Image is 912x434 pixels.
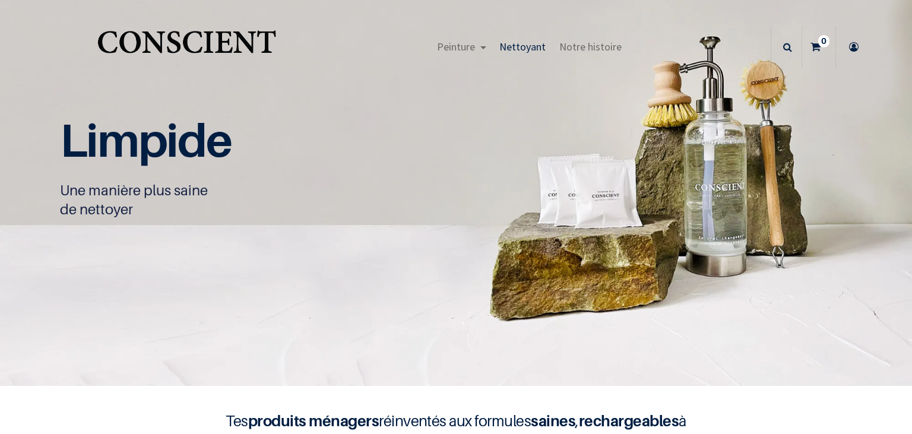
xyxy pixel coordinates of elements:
[95,24,278,71] img: Conscient
[248,411,379,430] b: produits ménagers
[559,40,622,53] span: Notre histoire
[802,26,835,68] a: 0
[60,112,232,167] span: Limpide
[60,181,446,219] p: Une manière plus saine de nettoyer
[579,411,679,430] b: rechargeables
[437,40,475,53] span: Peinture
[95,24,278,71] a: Logo of Conscient
[430,26,493,68] a: Peinture
[499,40,546,53] span: Nettoyant
[818,35,829,47] sup: 0
[531,411,575,430] b: saines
